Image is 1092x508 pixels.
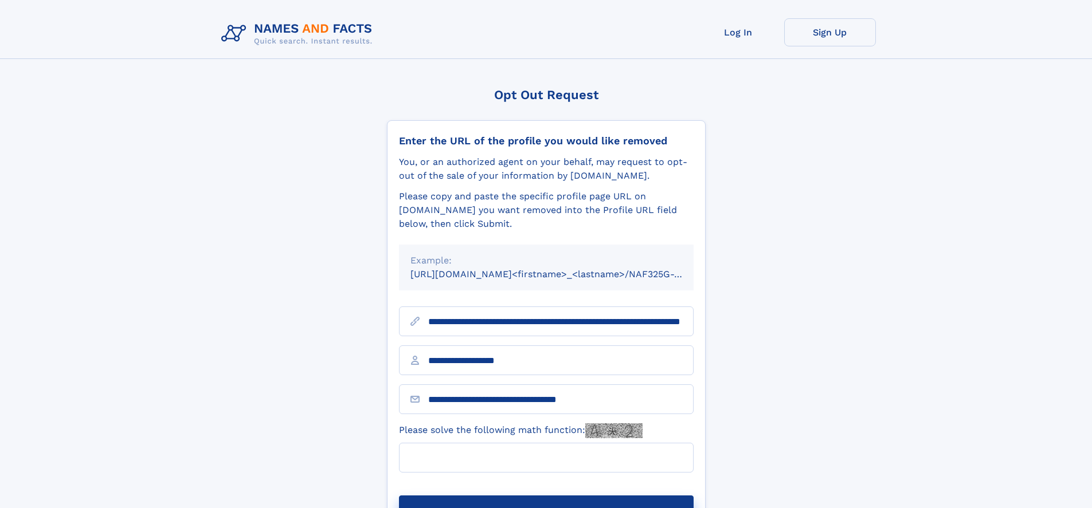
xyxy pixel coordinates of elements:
small: [URL][DOMAIN_NAME]<firstname>_<lastname>/NAF325G-xxxxxxxx [410,269,715,279]
label: Please solve the following math function: [399,423,643,438]
div: You, or an authorized agent on your behalf, may request to opt-out of the sale of your informatio... [399,155,694,183]
a: Sign Up [784,18,876,46]
div: Enter the URL of the profile you would like removed [399,135,694,147]
a: Log In [692,18,784,46]
div: Please copy and paste the specific profile page URL on [DOMAIN_NAME] you want removed into the Pr... [399,190,694,231]
img: Logo Names and Facts [217,18,382,49]
div: Example: [410,254,682,267]
div: Opt Out Request [387,88,706,102]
